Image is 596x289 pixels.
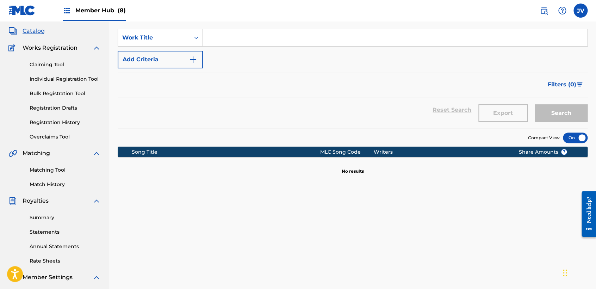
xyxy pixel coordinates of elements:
img: expand [92,197,101,205]
div: MLC Song Code [320,148,374,156]
span: Filters ( 0 ) [548,80,576,89]
img: help [558,6,566,15]
img: filter [577,82,583,87]
span: ? [561,149,567,155]
a: Registration History [30,119,101,126]
a: Rate Sheets [30,257,101,265]
span: Member Hub [75,6,126,14]
span: Royalties [23,197,49,205]
a: Matching Tool [30,166,101,174]
a: Individual Registration Tool [30,75,101,83]
span: Compact View [528,135,560,141]
img: expand [92,44,101,52]
img: expand [92,273,101,282]
img: Royalties [8,197,17,205]
div: Arrastrar [563,262,567,283]
span: Matching [23,149,50,158]
a: Summary [30,214,101,221]
iframe: Resource Center [576,186,596,242]
img: Top Rightsholders [63,6,71,15]
a: Bulk Registration Tool [30,90,101,97]
a: Overclaims Tool [30,133,101,141]
div: User Menu [573,4,588,18]
a: Annual Statements [30,243,101,250]
img: Matching [8,149,17,158]
span: Member Settings [23,273,73,282]
img: expand [92,149,101,158]
span: Catalog [23,27,45,35]
span: Works Registration [23,44,77,52]
span: Share Amounts [519,148,567,156]
a: Claiming Tool [30,61,101,68]
a: Match History [30,181,101,188]
div: Song Title [132,148,320,156]
div: Help [555,4,569,18]
div: Work Title [122,33,186,42]
div: Widget de chat [561,255,596,289]
a: CatalogCatalog [8,27,45,35]
button: Add Criteria [118,51,203,68]
iframe: Chat Widget [561,255,596,289]
a: Public Search [537,4,551,18]
img: search [540,6,548,15]
img: Catalog [8,27,17,35]
span: (8) [118,7,126,14]
a: Statements [30,228,101,236]
div: Writers [374,148,508,156]
img: MLC Logo [8,5,36,16]
p: No results [342,160,364,174]
button: Filters (0) [544,76,588,93]
img: Works Registration [8,44,18,52]
img: 9d2ae6d4665cec9f34b9.svg [189,55,197,64]
form: Search Form [118,29,588,129]
a: Registration Drafts [30,104,101,112]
